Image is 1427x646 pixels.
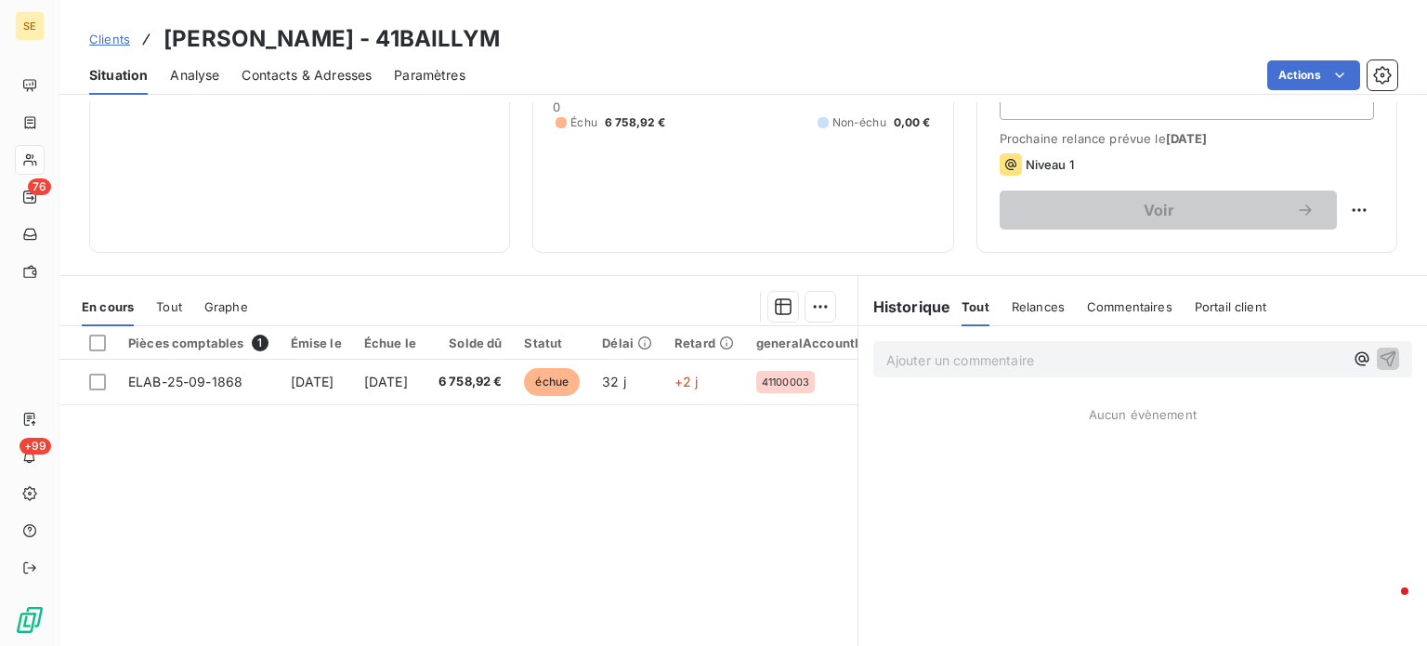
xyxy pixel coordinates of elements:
[605,114,666,131] span: 6 758,92 €
[82,299,134,314] span: En cours
[204,299,248,314] span: Graphe
[1022,203,1296,218] span: Voir
[252,335,268,351] span: 1
[1166,131,1208,146] span: [DATE]
[128,335,268,351] div: Pièces comptables
[291,336,342,350] div: Émise le
[164,22,500,56] h3: [PERSON_NAME] - 41BAILLYM
[1364,583,1408,627] iframe: Intercom live chat
[524,336,580,350] div: Statut
[832,114,886,131] span: Non-échu
[439,373,503,391] span: 6 758,92 €
[756,336,866,350] div: generalAccountId
[674,336,734,350] div: Retard
[89,32,130,46] span: Clients
[89,30,130,48] a: Clients
[15,11,45,41] div: SE
[602,374,626,389] span: 32 j
[15,605,45,635] img: Logo LeanPay
[291,374,334,389] span: [DATE]
[170,66,219,85] span: Analyse
[242,66,372,85] span: Contacts & Adresses
[439,336,503,350] div: Solde dû
[156,299,182,314] span: Tout
[20,438,51,455] span: +99
[1267,60,1360,90] button: Actions
[89,66,148,85] span: Situation
[1000,131,1374,146] span: Prochaine relance prévue le
[1012,299,1065,314] span: Relances
[364,336,416,350] div: Échue le
[524,368,580,396] span: échue
[762,376,809,388] span: 41100003
[858,296,951,318] h6: Historique
[674,374,699,389] span: +2 j
[1087,299,1172,314] span: Commentaires
[1089,407,1197,422] span: Aucun évènement
[894,114,931,131] span: 0,00 €
[28,178,51,195] span: 76
[962,299,989,314] span: Tout
[364,374,408,389] span: [DATE]
[1026,157,1074,172] span: Niveau 1
[553,99,560,114] span: 0
[602,336,652,350] div: Délai
[1195,299,1266,314] span: Portail client
[128,374,242,389] span: ELAB-25-09-1868
[1000,191,1337,230] button: Voir
[570,114,597,131] span: Échu
[394,66,465,85] span: Paramètres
